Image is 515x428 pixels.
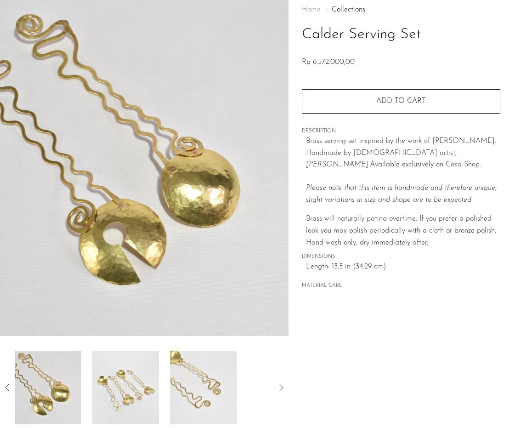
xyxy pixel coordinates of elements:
img: Calder Serving Set [92,351,159,424]
a: Collections [332,6,365,13]
nav: Breadcrumbs [302,6,500,13]
button: MATERIAL CARE [302,283,342,290]
img: Calder Serving Set [15,351,81,424]
em: [PERSON_NAME]. [306,161,370,168]
img: Calder Serving Set [170,351,237,424]
p: Brass will naturally patina overtime. If you prefer a polished look you may polish periodically w... [306,213,500,249]
span: Length: 13.5 in (34.29 cm) [306,261,500,273]
p: Brass serving set inspired by the work of [PERSON_NAME]. Handmade by [DEMOGRAPHIC_DATA] artist, A... [306,136,500,206]
span: Rp 6.572.000,00 [302,58,355,66]
em: Please note that this item is handmade and therefore unique; slight variations in size and shape ... [306,184,497,204]
h1: Calder Serving Set [302,23,500,46]
span: DESCRIPTION [302,127,500,136]
button: Add to cart [302,89,500,113]
span: Home [302,6,321,13]
span: DIMENSIONS [302,253,500,261]
span: Add to cart [376,97,426,105]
